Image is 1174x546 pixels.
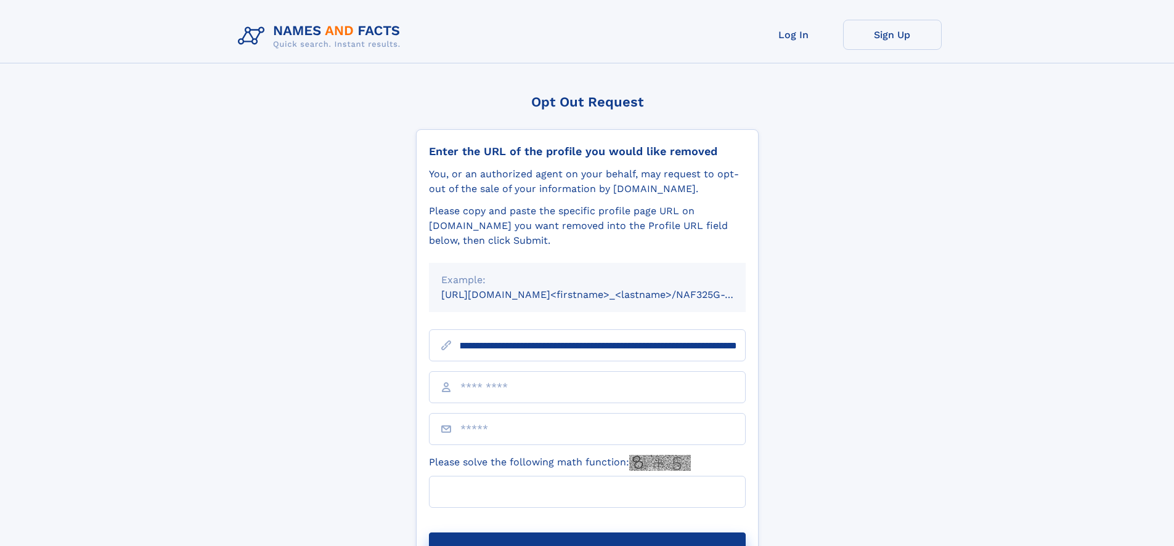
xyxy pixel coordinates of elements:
[843,20,942,50] a: Sign Up
[441,273,733,287] div: Example:
[416,94,759,110] div: Opt Out Request
[744,20,843,50] a: Log In
[429,145,746,158] div: Enter the URL of the profile you would like removed
[429,167,746,196] div: You, or an authorized agent on your behalf, may request to opt-out of the sale of your informatio...
[233,20,410,53] img: Logo Names and Facts
[441,289,769,300] small: [URL][DOMAIN_NAME]<firstname>_<lastname>/NAF325G-xxxxxxxx
[429,455,691,471] label: Please solve the following math function:
[429,204,746,248] div: Please copy and paste the specific profile page URL on [DOMAIN_NAME] you want removed into the Pr...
